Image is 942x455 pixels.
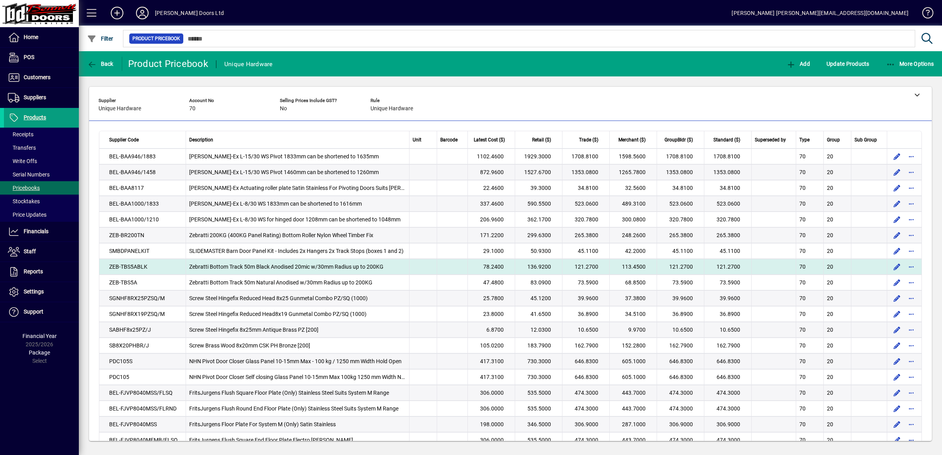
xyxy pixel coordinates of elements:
span: 20 [827,374,833,380]
span: 1102.4600 [477,153,504,160]
span: 306.0000 [480,390,504,396]
td: 162.7900 [704,338,752,353]
span: BEL-BAA1000/1210 [109,216,159,223]
span: [PERSON_NAME]-Ex Actuating roller plate Satin Stainless For Pivoting Doors Suits [PERSON_NAME]-Ex... [189,185,505,191]
span: 20 [827,153,833,160]
td: 320.7800 [657,212,704,227]
td: 489.3100 [610,196,657,212]
td: 9.9700 [610,322,657,338]
span: NHN Pivot Door Closer Self closing Glass Panel 10-15mm Max 100kg 1250 mm Width Non Hold Open [189,374,434,380]
span: Receipts [8,131,34,137]
td: 443.7000 [610,401,657,416]
span: BEL-BAA1000/1833 [109,201,159,207]
span: 20 [827,390,833,396]
span: No [280,106,287,112]
a: Settings [4,282,79,302]
span: 20 [827,201,833,207]
button: More options [905,355,918,368]
span: Stocktakes [8,198,40,204]
td: 306.9000 [657,416,704,432]
span: SGNHF8RX25PZSQ/M [109,295,165,301]
span: 206.9600 [480,216,504,223]
td: 646.8300 [657,353,704,369]
td: 646.8300 [704,353,752,369]
td: 34.8100 [562,180,610,196]
button: Edit [890,150,903,163]
td: 443.7000 [610,432,657,448]
span: FritsJurgens Flush Square End Floor Plate Electro [PERSON_NAME] [189,437,353,443]
td: 474.3000 [562,385,610,401]
span: FritsJurgens Flush Square Floor Plate (Only) Stainless Steel Suits System M Range [189,390,389,396]
button: Add [104,6,130,20]
td: 162.7900 [657,338,704,353]
td: 306.9000 [704,416,752,432]
span: Zebratti 200KG (400KG Panel Rating) Bottom Roller Nylon Wheel Timber Fix [189,232,373,238]
span: 70 [189,106,195,112]
td: 474.3000 [562,432,610,448]
td: 39.9600 [657,290,704,306]
span: BEL-BAA8117 [109,185,144,191]
span: Unit [413,136,421,143]
span: 20 [827,216,833,223]
button: Profile [130,6,155,20]
span: 20 [827,232,833,238]
td: 320.7800 [562,212,610,227]
span: 70 [799,201,806,207]
td: 1265.7800 [610,164,657,180]
td: 265.3800 [562,227,610,243]
span: Standard ($) [713,136,740,143]
span: Sub Group [855,136,877,143]
span: [PERSON_NAME]-Ex L-15/30 WS Pivot 1833mm can be shortened to 1635mm [189,153,379,160]
span: Financials [24,228,48,234]
span: Screw Steel Hingefix 8x25mm Antique Brass PZ [200] [189,327,318,333]
td: 73.5900 [657,275,704,290]
td: 523.0600 [704,196,752,212]
td: 1353.0800 [562,164,610,180]
button: Edit [890,213,903,226]
td: 474.3000 [562,401,610,416]
span: Staff [24,248,36,254]
td: 299.6300 [515,227,562,243]
td: 36.8900 [562,306,610,322]
button: Edit [890,197,903,210]
span: 70 [799,153,806,160]
span: Filter [87,35,114,42]
span: SABHF8x25PZ/J [109,327,151,333]
td: 162.7900 [562,338,610,353]
td: 474.3000 [704,432,752,448]
span: 29.1000 [483,248,504,254]
div: [PERSON_NAME] [PERSON_NAME][EMAIL_ADDRESS][DOMAIN_NAME] [732,7,908,19]
span: 20 [827,437,833,443]
span: BEL-FJVP8040MSS [109,421,157,427]
span: Barcode [440,136,458,143]
td: 50.9300 [515,243,562,259]
span: 70 [799,248,806,254]
a: Staff [4,242,79,262]
td: 730.3000 [515,369,562,385]
span: SGNHF8RX19PZSQ/M [109,311,165,317]
span: Price Updates [8,212,47,218]
td: 36.8900 [704,306,752,322]
span: 70 [799,264,806,270]
span: GroupBldr ($) [665,136,693,143]
td: 39.9600 [562,290,610,306]
span: 20 [827,327,833,333]
span: 70 [799,405,806,412]
td: 42.2000 [610,243,657,259]
div: Product Pricebook [128,58,208,70]
button: Edit [890,355,903,368]
td: 265.3800 [657,227,704,243]
a: Financials [4,222,79,241]
span: Financial Year [22,333,57,339]
span: Write Offs [8,158,37,164]
a: Write Offs [4,154,79,168]
span: Unique Hardware [99,106,141,112]
span: Product Pricebook [132,35,180,43]
td: 474.3000 [657,385,704,401]
td: 1527.6700 [515,164,562,180]
span: FritsJurgens Floor Plate For System M (Only) Satin Stainless [189,421,336,427]
button: More options [905,402,918,415]
span: 22.4600 [483,185,504,191]
a: POS [4,48,79,67]
span: Pricebooks [8,185,40,191]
